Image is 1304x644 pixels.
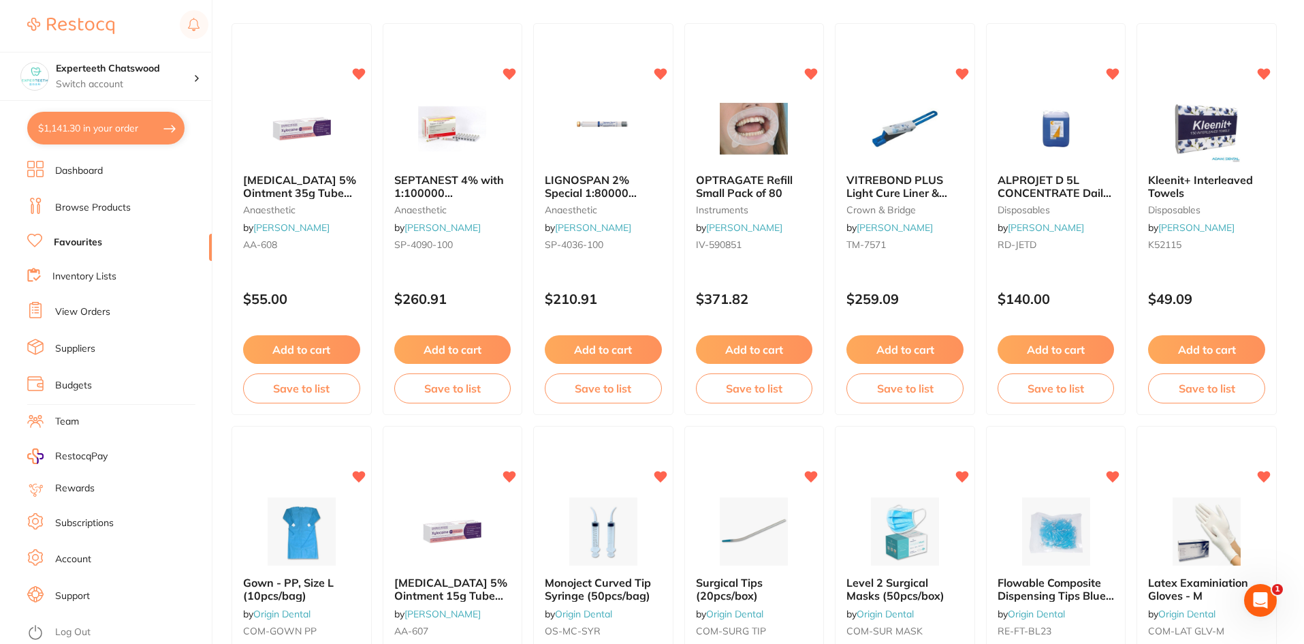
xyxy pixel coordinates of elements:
[55,201,131,215] a: Browse Products
[55,517,114,530] a: Subscriptions
[394,204,511,215] small: anaesthetic
[394,173,509,224] span: SEPTANEST 4% with 1:100000 [MEDICAL_DATA] 2.2ml 2xBox 50 GOLD
[408,95,496,163] img: SEPTANEST 4% with 1:100000 adrenalin 2.2ml 2xBox 50 GOLD
[1158,221,1235,234] a: [PERSON_NAME]
[1162,497,1251,566] img: Latex Examiniation Gloves - M
[1272,584,1283,595] span: 1
[408,497,496,566] img: XYLOCAINE 5% Ointment 15g Tube Topical Anaesthetic
[846,373,964,403] button: Save to list
[696,291,813,307] p: $371.82
[55,589,90,603] a: Support
[696,204,813,215] small: instruments
[998,239,1036,251] span: RD-JETD
[394,625,428,637] span: AA-607
[696,576,763,602] span: Surgical Tips (20pcs/box)
[54,236,102,249] a: Favourites
[710,95,798,163] img: OPTRAGATE Refill Small Pack of 80
[696,373,813,403] button: Save to list
[1148,239,1181,251] span: K52115
[545,221,631,234] span: by
[52,270,116,283] a: Inventory Lists
[394,239,453,251] span: SP-4090-100
[998,221,1084,234] span: by
[1162,95,1251,163] img: Kleenit+ Interleaved Towels
[857,221,933,234] a: [PERSON_NAME]
[706,221,782,234] a: [PERSON_NAME]
[257,95,346,163] img: XYLOCAINE 5% Ointment 35g Tube Topical Anaesthetic
[846,204,964,215] small: crown & bridge
[243,173,356,212] span: [MEDICAL_DATA] 5% Ointment 35g Tube Topical Anaesthetic
[998,174,1115,199] b: ALPROJET D 5L CONCENTRATE Daily Evacuator Cleaner Bottle
[55,415,79,429] a: Team
[55,553,91,566] a: Account
[545,173,651,224] span: LIGNOSPAN 2% Special 1:80000 [MEDICAL_DATA] 2.2ml 2xBox 50 Blue
[545,373,662,403] button: Save to list
[55,342,95,356] a: Suppliers
[545,239,603,251] span: SP-4036-100
[1244,584,1277,617] iframe: Intercom live chat
[998,608,1065,620] span: by
[1148,335,1265,364] button: Add to cart
[545,576,651,602] span: Monoject Curved Tip Syringe (50pcs/bag)
[394,291,511,307] p: $260.91
[56,62,193,76] h4: Experteeth Chatswood
[27,112,185,144] button: $1,141.30 in your order
[27,18,114,34] img: Restocq Logo
[1148,204,1265,215] small: disposables
[545,577,662,602] b: Monoject Curved Tip Syringe (50pcs/bag)
[55,379,92,393] a: Budgets
[27,10,114,42] a: Restocq Logo
[55,626,91,639] a: Log Out
[243,239,277,251] span: AA-608
[243,625,317,637] span: COM-GOWN PP
[545,204,662,215] small: anaesthetic
[545,625,601,637] span: OS-MC-SYR
[696,221,782,234] span: by
[559,95,648,163] img: LIGNOSPAN 2% Special 1:80000 adrenalin 2.2ml 2xBox 50 Blue
[243,221,330,234] span: by
[857,608,914,620] a: Origin Dental
[559,497,648,566] img: Monoject Curved Tip Syringe (50pcs/bag)
[545,335,662,364] button: Add to cart
[394,335,511,364] button: Add to cart
[861,95,949,163] img: VITREBOND PLUS Light Cure Liner & Base Click & Mix
[56,78,193,91] p: Switch account
[998,291,1115,307] p: $140.00
[1148,625,1224,637] span: COM-LAT GLV-M
[253,221,330,234] a: [PERSON_NAME]
[696,335,813,364] button: Add to cart
[55,450,108,463] span: RestocqPay
[1148,173,1253,199] span: Kleenit+ Interleaved Towels
[1008,221,1084,234] a: [PERSON_NAME]
[55,482,95,495] a: Rewards
[846,625,923,637] span: COM-SUR MASK
[1012,95,1100,163] img: ALPROJET D 5L CONCENTRATE Daily Evacuator Cleaner Bottle
[1148,577,1265,602] b: Latex Examiniation Gloves - M
[243,577,360,602] b: Gown - PP, Size L (10pcs/bag)
[1158,608,1215,620] a: Origin Dental
[846,577,964,602] b: Level 2 Surgical Masks (50pcs/box)
[1148,221,1235,234] span: by
[846,239,886,251] span: TM-7571
[846,291,964,307] p: $259.09
[243,174,360,199] b: XYLOCAINE 5% Ointment 35g Tube Topical Anaesthetic
[998,173,1111,224] span: ALPROJET D 5L CONCENTRATE Daily Evacuator Cleaner Bottle
[55,164,103,178] a: Dashboard
[243,576,334,602] span: Gown - PP, Size L (10pcs/bag)
[243,204,360,215] small: anaesthetic
[253,608,311,620] a: Origin Dental
[1148,291,1265,307] p: $49.09
[998,576,1114,615] span: Flowable Composite Dispensing Tips Blue -23G (100pcs/bag)
[696,608,763,620] span: by
[243,335,360,364] button: Add to cart
[998,204,1115,215] small: disposables
[27,448,108,464] a: RestocqPay
[846,335,964,364] button: Add to cart
[545,608,612,620] span: by
[1148,373,1265,403] button: Save to list
[545,291,662,307] p: $210.91
[27,622,208,644] button: Log Out
[1148,608,1215,620] span: by
[1012,497,1100,566] img: Flowable Composite Dispensing Tips Blue -23G (100pcs/bag)
[243,291,360,307] p: $55.00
